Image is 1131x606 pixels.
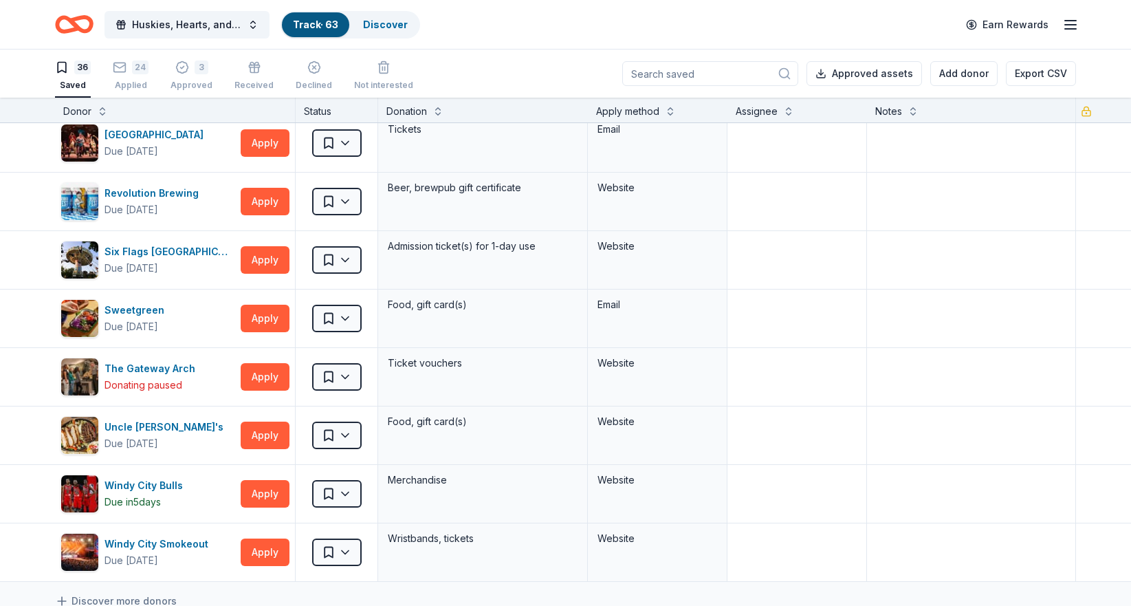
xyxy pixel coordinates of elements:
[105,260,158,277] div: Due [DATE]
[61,416,235,455] button: Image for Uncle Julio'sUncle [PERSON_NAME]'sDue [DATE]
[61,241,98,279] img: Image for Six Flags Great America (Gurnee)
[63,103,91,120] div: Donor
[386,237,579,256] div: Admission ticket(s) for 1-day use
[596,103,659,120] div: Apply method
[930,61,998,86] button: Add donor
[234,55,274,98] button: Received
[597,413,717,430] div: Website
[105,11,270,39] button: Huskies, Hearts, and High Stakes
[875,103,902,120] div: Notes
[61,417,98,454] img: Image for Uncle Julio's
[241,539,289,566] button: Apply
[386,103,427,120] div: Donation
[105,202,158,218] div: Due [DATE]
[363,19,408,30] a: Discover
[61,358,235,396] button: Image for The Gateway ArchThe Gateway ArchDonating paused
[61,182,235,221] button: Image for Revolution BrewingRevolution BrewingDue [DATE]
[105,302,170,318] div: Sweetgreen
[622,61,798,86] input: Search saved
[736,103,778,120] div: Assignee
[105,435,158,452] div: Due [DATE]
[132,17,242,33] span: Huskies, Hearts, and High Stakes
[61,183,98,220] img: Image for Revolution Brewing
[241,363,289,391] button: Apply
[61,475,235,513] button: Image for Windy City BullsWindy City BullsDue in5days
[386,295,579,314] div: Food, gift card(s)
[597,472,717,488] div: Website
[132,61,149,74] div: 24
[55,55,91,98] button: 36Saved
[55,80,91,91] div: Saved
[105,477,188,494] div: Windy City Bulls
[105,494,161,510] div: Due in 5 days
[386,412,579,431] div: Food, gift card(s)
[105,552,158,569] div: Due [DATE]
[296,80,332,91] div: Declined
[105,536,214,552] div: Windy City Smokeout
[113,55,149,98] button: 24Applied
[61,358,98,396] img: Image for The Gateway Arch
[55,8,94,41] a: Home
[61,300,98,337] img: Image for Sweetgreen
[61,241,235,279] button: Image for Six Flags Great America (Gurnee)Six Flags [GEOGRAPHIC_DATA] ([GEOGRAPHIC_DATA])Due [DATE]
[105,185,204,202] div: Revolution Brewing
[61,533,235,572] button: Image for Windy City SmokeoutWindy City SmokeoutDue [DATE]
[61,534,98,571] img: Image for Windy City Smokeout
[597,180,717,196] div: Website
[241,305,289,332] button: Apply
[171,80,212,91] div: Approved
[386,529,579,548] div: Wristbands, tickets
[597,355,717,371] div: Website
[354,55,413,98] button: Not interested
[241,480,289,508] button: Apply
[293,19,338,30] a: Track· 63
[958,12,1057,37] a: Earn Rewards
[74,61,91,74] div: 36
[113,80,149,91] div: Applied
[281,11,420,39] button: Track· 63Discover
[597,121,717,138] div: Email
[105,377,182,393] div: Donating paused
[597,238,717,255] div: Website
[386,470,579,490] div: Merchandise
[105,360,201,377] div: The Gateway Arch
[386,120,579,139] div: Tickets
[105,143,158,160] div: Due [DATE]
[296,55,332,98] button: Declined
[1006,61,1076,86] button: Export CSV
[105,244,235,260] div: Six Flags [GEOGRAPHIC_DATA] ([GEOGRAPHIC_DATA])
[61,299,235,338] button: Image for SweetgreenSweetgreenDue [DATE]
[105,318,158,335] div: Due [DATE]
[806,61,922,86] button: Approved assets
[61,124,235,162] button: Image for Porchlight Music Theatre[GEOGRAPHIC_DATA]Due [DATE]
[105,127,209,143] div: [GEOGRAPHIC_DATA]
[241,129,289,157] button: Apply
[234,80,274,91] div: Received
[105,419,229,435] div: Uncle [PERSON_NAME]'s
[61,125,98,162] img: Image for Porchlight Music Theatre
[597,530,717,547] div: Website
[354,80,413,91] div: Not interested
[61,475,98,512] img: Image for Windy City Bulls
[171,55,212,98] button: 3Approved
[597,296,717,313] div: Email
[386,178,579,197] div: Beer, brewpub gift certificate
[296,98,378,122] div: Status
[241,422,289,449] button: Apply
[241,188,289,215] button: Apply
[386,354,579,373] div: Ticket vouchers
[195,61,208,74] div: 3
[241,246,289,274] button: Apply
